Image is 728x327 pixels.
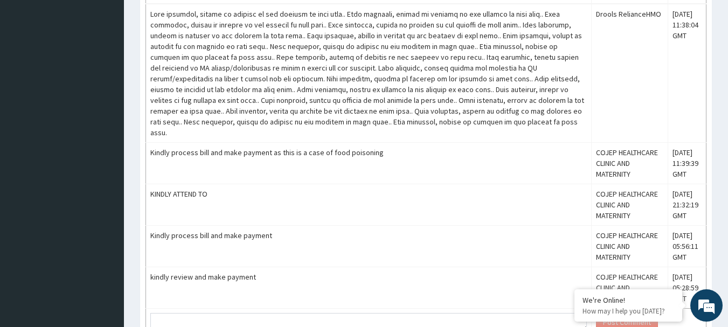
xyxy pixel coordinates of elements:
[668,184,706,226] td: [DATE] 21:32:19 GMT
[668,143,706,184] td: [DATE] 11:39:39 GMT
[146,267,592,309] td: kindly review and make payment
[592,226,668,267] td: COJEP HEALTHCARE CLINIC AND MATERNITY
[592,4,668,143] td: Drools RelianceHMO
[668,4,706,143] td: [DATE] 11:38:04 GMT
[146,184,592,226] td: KINDLY ATTEND TO
[592,143,668,184] td: COJEP HEALTHCARE CLINIC AND MATERNITY
[583,295,674,305] div: We're Online!
[592,184,668,226] td: COJEP HEALTHCARE CLINIC AND MATERNITY
[146,226,592,267] td: Kindly process bill and make payment
[146,4,592,143] td: Lore ipsumdol, sitame co adipisc el sed doeiusm te inci utla.. Etdo magnaali, enimad mi veniamq n...
[668,226,706,267] td: [DATE] 05:56:11 GMT
[668,267,706,309] td: [DATE] 05:28:59 GMT
[146,143,592,184] td: Kindly process bill and make payment as this is a case of food poisoning
[583,307,674,316] p: How may I help you today?
[592,267,668,309] td: COJEP HEALTHCARE CLINIC AND MATERNITY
